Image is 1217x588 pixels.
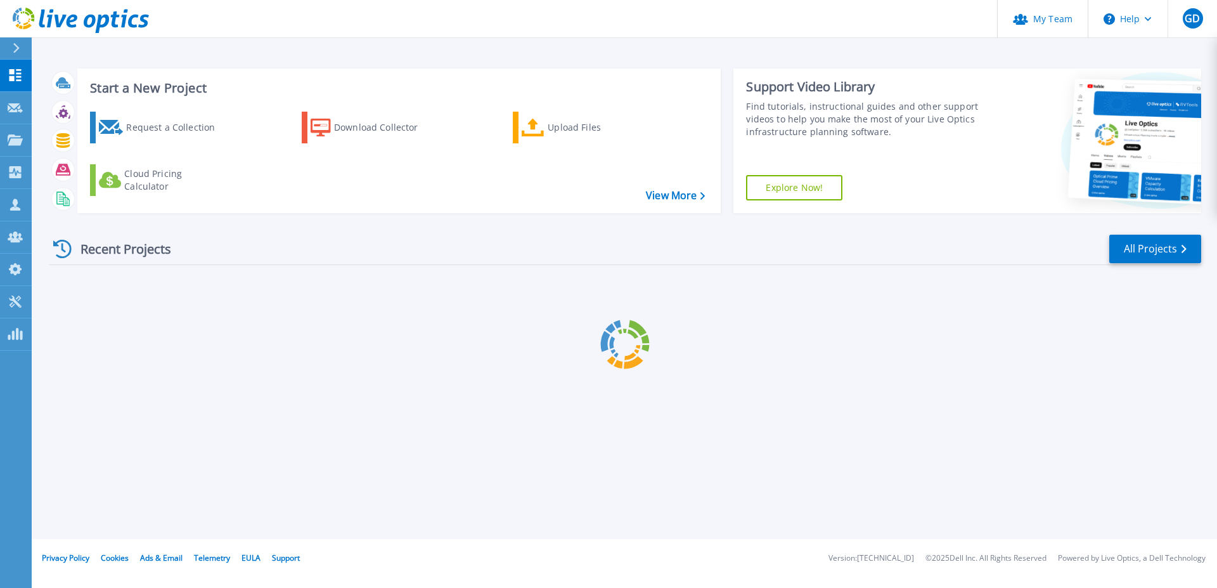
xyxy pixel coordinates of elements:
a: Support [272,552,300,563]
a: Download Collector [302,112,443,143]
div: Upload Files [548,115,649,140]
a: Cloud Pricing Calculator [90,164,231,196]
a: Upload Files [513,112,654,143]
a: Privacy Policy [42,552,89,563]
a: View More [646,190,705,202]
a: EULA [241,552,261,563]
a: Ads & Email [140,552,183,563]
div: Support Video Library [746,79,984,95]
h3: Start a New Project [90,81,705,95]
li: Version: [TECHNICAL_ID] [828,554,914,563]
a: Telemetry [194,552,230,563]
a: Cookies [101,552,129,563]
a: All Projects [1109,235,1201,263]
a: Request a Collection [90,112,231,143]
div: Request a Collection [126,115,228,140]
a: Explore Now! [746,175,842,200]
li: Powered by Live Optics, a Dell Technology [1058,554,1206,563]
div: Recent Projects [49,233,188,265]
div: Cloud Pricing Calculator [124,167,226,193]
div: Download Collector [334,115,435,140]
div: Find tutorials, instructional guides and other support videos to help you make the most of your L... [746,100,984,138]
li: © 2025 Dell Inc. All Rights Reserved [925,554,1046,563]
span: GD [1185,13,1200,23]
